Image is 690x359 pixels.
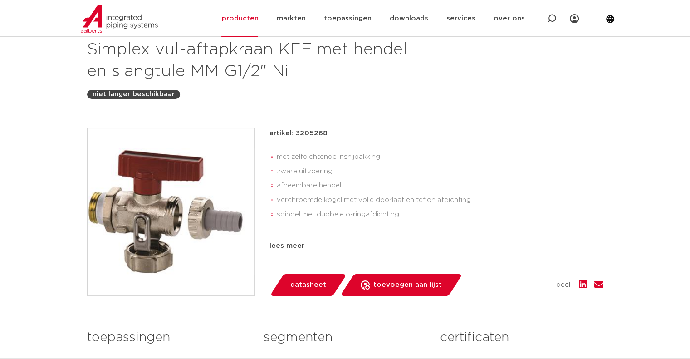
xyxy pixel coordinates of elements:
[264,329,426,347] h3: segmenten
[277,178,603,193] li: afneembare hendel
[277,207,603,236] li: spindel met dubbele o-ringafdichting
[277,193,603,207] li: verchroomde kogel met volle doorlaat en teflon afdichting
[87,329,250,347] h3: toepassingen
[269,128,328,139] p: artikel: 3205268
[269,274,347,296] a: datasheet
[277,164,603,179] li: zware uitvoering
[556,280,572,290] span: deel:
[93,89,175,100] p: niet langer beschikbaar
[269,241,603,251] div: lees meer
[277,150,603,164] li: met zelfdichtende insnijpakking
[88,128,254,295] img: Product Image for Simplex vul-aftapkraan KFE met hendel en slangtule MM G1/2" Ni
[373,278,442,292] span: toevoegen aan lijst
[87,39,428,83] h1: Simplex vul-aftapkraan KFE met hendel en slangtule MM G1/2" Ni
[440,329,603,347] h3: certificaten
[290,278,326,292] span: datasheet
[277,236,603,251] li: Simplex producten kunnen per [DATE] worden besteld bij Aalberts HFC-Flamco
